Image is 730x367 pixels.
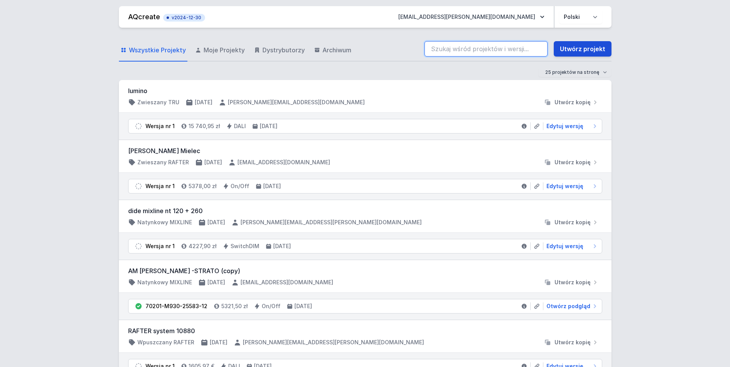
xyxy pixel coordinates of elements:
h4: [PERSON_NAME][EMAIL_ADDRESS][PERSON_NAME][DOMAIN_NAME] [243,339,424,346]
input: Szukaj wśród projektów i wersji... [424,41,548,57]
h4: On/Off [262,302,281,310]
span: Edytuj wersję [546,182,583,190]
div: Wersja nr 1 [145,182,175,190]
h4: [EMAIL_ADDRESS][DOMAIN_NAME] [241,279,333,286]
span: Utwórz kopię [555,158,591,166]
a: Archiwum [312,39,353,62]
span: Utwórz kopię [555,339,591,346]
h4: 5378,00 zł [189,182,217,190]
h3: dide mixline nt 120 + 260 [128,206,602,215]
h4: 4227,90 zł [189,242,217,250]
span: Edytuj wersję [546,242,583,250]
h4: Natynkowy MIXLINE [137,279,192,286]
button: Utwórz kopię [541,98,602,106]
h3: AM [PERSON_NAME] -STRATO (copy) [128,266,602,275]
a: Dystrybutorzy [252,39,306,62]
div: Wersja nr 1 [145,122,175,130]
span: Wszystkie Projekty [129,45,186,55]
span: Otwórz podgląd [546,302,590,310]
h4: Natynkowy MIXLINE [137,219,192,226]
span: Moje Projekty [204,45,245,55]
h3: [PERSON_NAME] Mielec [128,146,602,155]
a: Utwórz projekt [554,41,611,57]
span: Archiwum [322,45,351,55]
h4: [DATE] [263,182,281,190]
h4: On/Off [231,182,249,190]
select: Wybierz język [559,10,602,24]
h4: 15 740,95 zł [189,122,220,130]
h4: 5321,50 zł [221,302,248,310]
h4: Zwieszany TRU [137,98,179,106]
button: Utwórz kopię [541,219,602,226]
span: Dystrybutorzy [262,45,305,55]
div: 70201-M930-25583-12 [145,302,207,310]
button: [EMAIL_ADDRESS][PERSON_NAME][DOMAIN_NAME] [392,10,551,24]
h4: Wpuszczany RAFTER [137,339,194,346]
button: v2024-12-30 [163,12,205,22]
a: Edytuj wersję [543,182,599,190]
a: Wszystkie Projekty [119,39,187,62]
h4: [EMAIL_ADDRESS][DOMAIN_NAME] [237,158,330,166]
img: draft.svg [135,242,142,250]
h4: [PERSON_NAME][EMAIL_ADDRESS][PERSON_NAME][DOMAIN_NAME] [241,219,422,226]
h4: [DATE] [195,98,212,106]
h3: lumino [128,86,602,95]
h4: [PERSON_NAME][EMAIL_ADDRESS][DOMAIN_NAME] [228,98,365,106]
h4: [DATE] [204,158,222,166]
h4: [DATE] [210,339,227,346]
img: draft.svg [135,122,142,130]
button: Utwórz kopię [541,279,602,286]
h4: [DATE] [260,122,277,130]
h4: DALI [234,122,246,130]
a: Edytuj wersję [543,242,599,250]
button: Utwórz kopię [541,339,602,346]
img: draft.svg [135,182,142,190]
span: Utwórz kopię [555,279,591,286]
button: Utwórz kopię [541,158,602,166]
h4: [DATE] [273,242,291,250]
span: Utwórz kopię [555,219,591,226]
h4: Zwieszany RAFTER [137,158,189,166]
div: Wersja nr 1 [145,242,175,250]
a: Otwórz podgląd [543,302,599,310]
a: Edytuj wersję [543,122,599,130]
span: Edytuj wersję [546,122,583,130]
h4: [DATE] [207,219,225,226]
h4: [DATE] [207,279,225,286]
h3: RAFTER system 10880 [128,326,602,335]
span: Utwórz kopię [555,98,591,106]
span: v2024-12-30 [167,15,201,21]
h4: [DATE] [294,302,312,310]
a: Moje Projekty [194,39,246,62]
h4: SwitchDIM [231,242,259,250]
a: AQcreate [128,13,160,21]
